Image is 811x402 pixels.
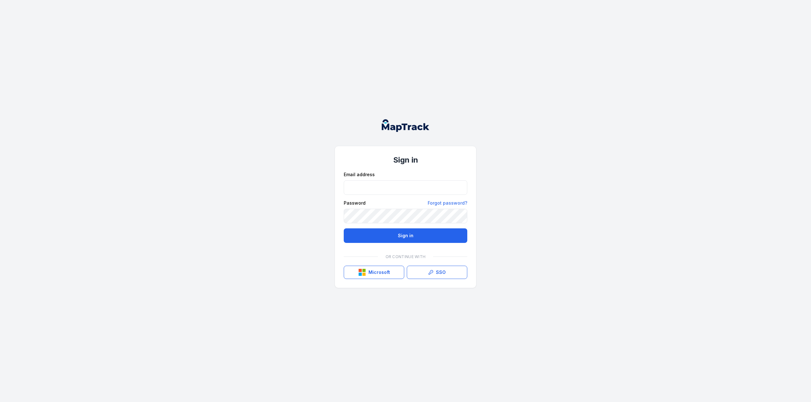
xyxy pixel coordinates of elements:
[344,266,404,279] button: Microsoft
[344,200,366,206] label: Password
[407,266,467,279] a: SSO
[428,200,467,206] a: Forgot password?
[344,171,375,178] label: Email address
[344,155,467,165] h1: Sign in
[344,228,467,243] button: Sign in
[372,119,439,132] nav: Global
[344,250,467,263] div: Or continue with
